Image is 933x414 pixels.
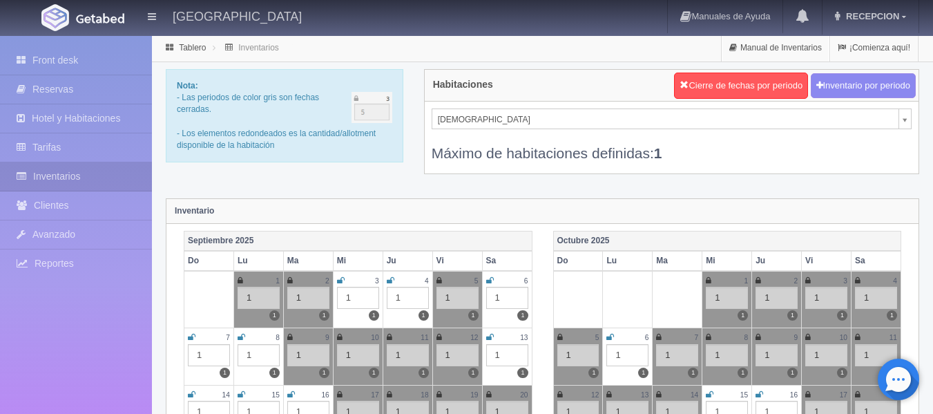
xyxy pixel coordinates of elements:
[76,13,124,23] img: Getabed
[432,251,482,271] th: Vi
[436,287,479,309] div: 1
[369,368,379,378] label: 1
[811,73,916,99] button: Inventario por periodo
[287,287,329,309] div: 1
[233,251,283,271] th: Lu
[468,368,479,378] label: 1
[738,368,748,378] label: 1
[837,310,847,321] label: 1
[474,277,479,285] small: 5
[852,251,901,271] th: Sa
[805,344,847,366] div: 1
[702,251,752,271] th: Mi
[436,344,479,366] div: 1
[524,277,528,285] small: 6
[855,344,897,366] div: 1
[520,391,528,399] small: 20
[321,391,329,399] small: 16
[325,334,329,341] small: 9
[889,334,897,341] small: 11
[319,310,329,321] label: 1
[606,344,648,366] div: 1
[470,334,478,341] small: 12
[790,391,798,399] small: 16
[269,368,280,378] label: 1
[184,251,234,271] th: Do
[805,287,847,309] div: 1
[220,368,230,378] label: 1
[383,251,432,271] th: Ju
[238,344,280,366] div: 1
[325,277,329,285] small: 2
[333,251,383,271] th: Mi
[438,109,893,130] span: [DEMOGRAPHIC_DATA]
[166,69,403,162] div: - Las periodos de color gris son fechas cerradas. - Los elementos redondeados es la cantidad/allo...
[756,287,798,309] div: 1
[722,35,829,62] a: Manual de Inventarios
[184,231,532,251] th: Septiembre 2025
[283,251,333,271] th: Ma
[276,334,280,341] small: 8
[188,344,230,366] div: 1
[645,334,649,341] small: 6
[656,344,698,366] div: 1
[387,287,429,309] div: 1
[641,391,648,399] small: 13
[553,251,603,271] th: Do
[738,310,748,321] label: 1
[893,277,897,285] small: 4
[855,287,897,309] div: 1
[287,344,329,366] div: 1
[486,287,528,309] div: 1
[352,92,392,123] img: cutoff.png
[706,344,748,366] div: 1
[638,368,648,378] label: 1
[425,277,429,285] small: 4
[691,391,698,399] small: 14
[793,334,798,341] small: 9
[226,334,230,341] small: 7
[433,79,493,90] h4: Habitaciones
[557,344,599,366] div: 1
[375,277,379,285] small: 3
[793,277,798,285] small: 2
[238,43,279,53] a: Inventarios
[674,73,808,99] button: Cierre de fechas por periodo
[177,81,198,91] b: Nota:
[706,287,748,309] div: 1
[744,334,749,341] small: 8
[787,310,798,321] label: 1
[517,310,528,321] label: 1
[695,334,699,341] small: 7
[272,391,280,399] small: 15
[843,11,899,21] span: RECEPCION
[421,334,428,341] small: 11
[41,4,69,31] img: Getabed
[752,251,802,271] th: Ju
[369,310,379,321] label: 1
[553,231,901,251] th: Octubre 2025
[840,391,847,399] small: 17
[843,277,847,285] small: 3
[468,310,479,321] label: 1
[688,368,698,378] label: 1
[276,277,280,285] small: 1
[802,251,852,271] th: Vi
[337,344,379,366] div: 1
[517,368,528,378] label: 1
[591,391,599,399] small: 12
[222,391,230,399] small: 14
[432,109,912,129] a: [DEMOGRAPHIC_DATA]
[840,334,847,341] small: 10
[173,7,302,24] h4: [GEOGRAPHIC_DATA]
[837,368,847,378] label: 1
[588,368,599,378] label: 1
[319,368,329,378] label: 1
[603,251,653,271] th: Lu
[179,43,206,53] a: Tablero
[486,344,528,366] div: 1
[371,391,378,399] small: 17
[887,310,897,321] label: 1
[520,334,528,341] small: 13
[787,368,798,378] label: 1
